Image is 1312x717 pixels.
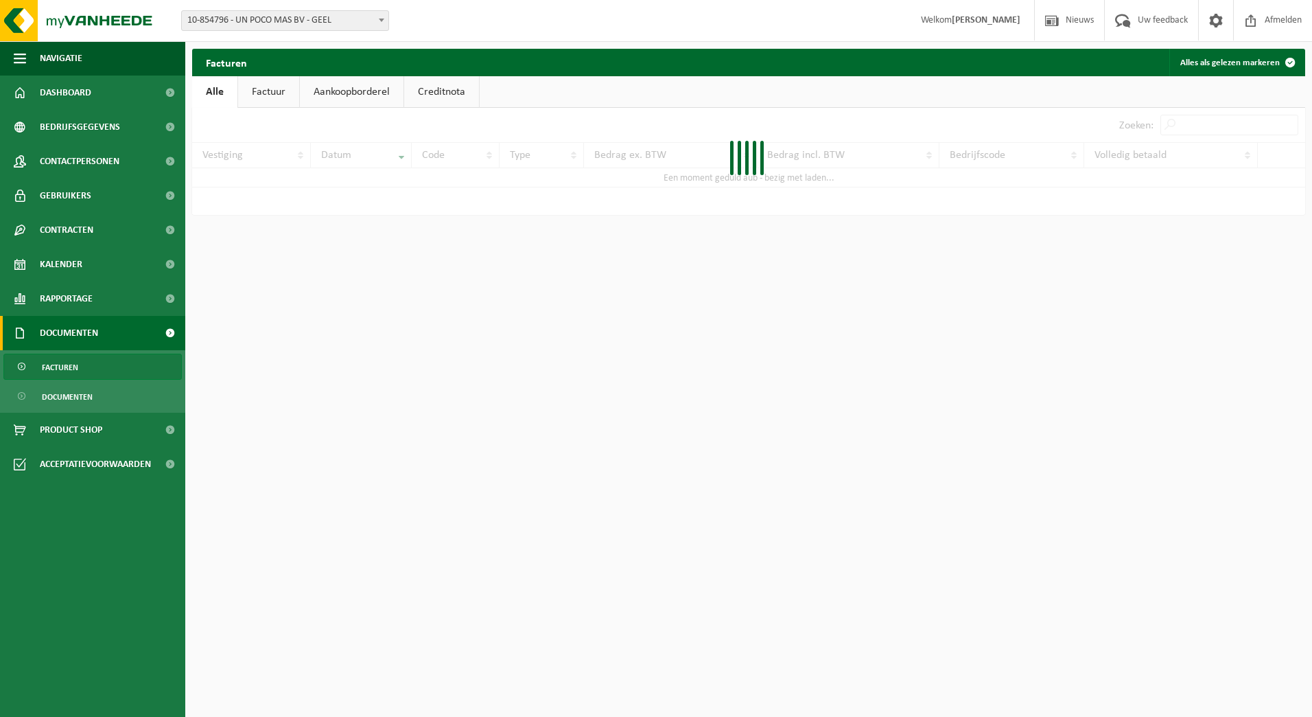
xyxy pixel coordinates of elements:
a: Alle [192,76,237,108]
h2: Facturen [192,49,261,76]
span: Rapportage [40,282,93,316]
span: Facturen [42,354,78,380]
a: Documenten [3,383,182,409]
span: Product Shop [40,413,102,447]
a: Facturen [3,354,182,380]
span: Gebruikers [40,179,91,213]
a: Aankoopborderel [300,76,403,108]
strong: [PERSON_NAME] [952,15,1020,25]
span: Kalender [40,247,82,282]
span: Navigatie [40,41,82,76]
span: Contactpersonen [40,144,119,179]
a: Factuur [238,76,299,108]
span: Documenten [42,384,93,410]
span: Acceptatievoorwaarden [40,447,151,481]
span: Documenten [40,316,98,350]
button: Alles als gelezen markeren [1169,49,1304,76]
span: 10-854796 - UN POCO MAS BV - GEEL [182,11,388,30]
span: Contracten [40,213,93,247]
span: 10-854796 - UN POCO MAS BV - GEEL [181,10,389,31]
span: Bedrijfsgegevens [40,110,120,144]
a: Creditnota [404,76,479,108]
span: Dashboard [40,76,91,110]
